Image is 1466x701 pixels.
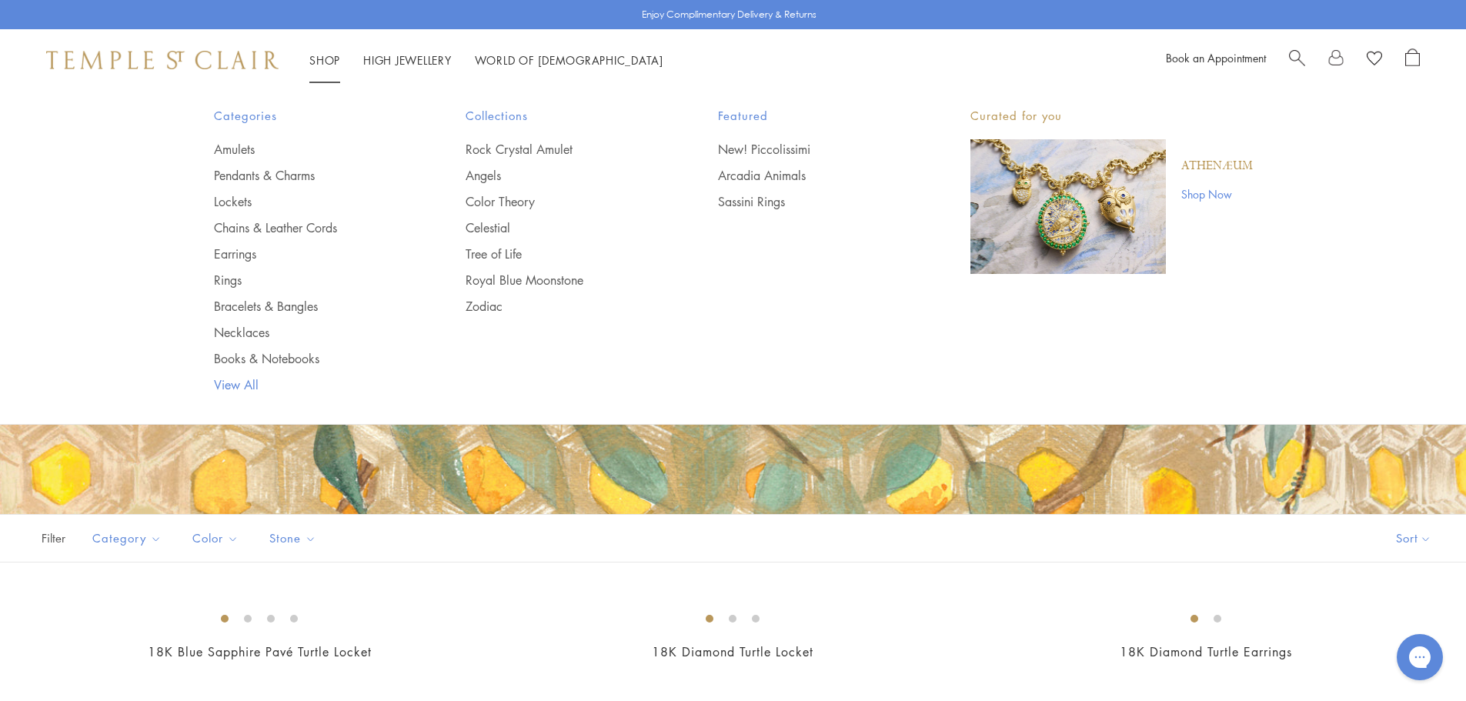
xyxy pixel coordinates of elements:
[466,167,656,184] a: Angels
[309,51,663,70] nav: Main navigation
[475,52,663,68] a: World of [DEMOGRAPHIC_DATA]World of [DEMOGRAPHIC_DATA]
[1181,158,1253,175] a: Athenæum
[1120,643,1292,660] a: 18K Diamond Turtle Earrings
[214,193,405,210] a: Lockets
[1361,515,1466,562] button: Show sort by
[1166,50,1266,65] a: Book an Appointment
[214,350,405,367] a: Books & Notebooks
[466,219,656,236] a: Celestial
[970,106,1253,125] p: Curated for you
[262,529,328,548] span: Stone
[258,521,328,556] button: Stone
[363,52,452,68] a: High JewelleryHigh Jewellery
[718,106,909,125] span: Featured
[85,529,173,548] span: Category
[718,141,909,158] a: New! Piccolissimi
[1405,48,1420,72] a: Open Shopping Bag
[466,298,656,315] a: Zodiac
[466,272,656,289] a: Royal Blue Moonstone
[1389,629,1451,686] iframe: Gorgias live chat messenger
[466,141,656,158] a: Rock Crystal Amulet
[214,272,405,289] a: Rings
[214,245,405,262] a: Earrings
[1181,185,1253,202] a: Shop Now
[81,521,173,556] button: Category
[214,298,405,315] a: Bracelets & Bangles
[214,324,405,341] a: Necklaces
[466,193,656,210] a: Color Theory
[652,643,813,660] a: 18K Diamond Turtle Locket
[214,106,405,125] span: Categories
[1367,48,1382,72] a: View Wishlist
[214,376,405,393] a: View All
[181,521,250,556] button: Color
[214,167,405,184] a: Pendants & Charms
[214,219,405,236] a: Chains & Leather Cords
[466,245,656,262] a: Tree of Life
[148,643,372,660] a: 18K Blue Sapphire Pavé Turtle Locket
[1289,48,1305,72] a: Search
[466,106,656,125] span: Collections
[309,52,340,68] a: ShopShop
[214,141,405,158] a: Amulets
[46,51,279,69] img: Temple St. Clair
[185,529,250,548] span: Color
[718,193,909,210] a: Sassini Rings
[718,167,909,184] a: Arcadia Animals
[642,7,816,22] p: Enjoy Complimentary Delivery & Returns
